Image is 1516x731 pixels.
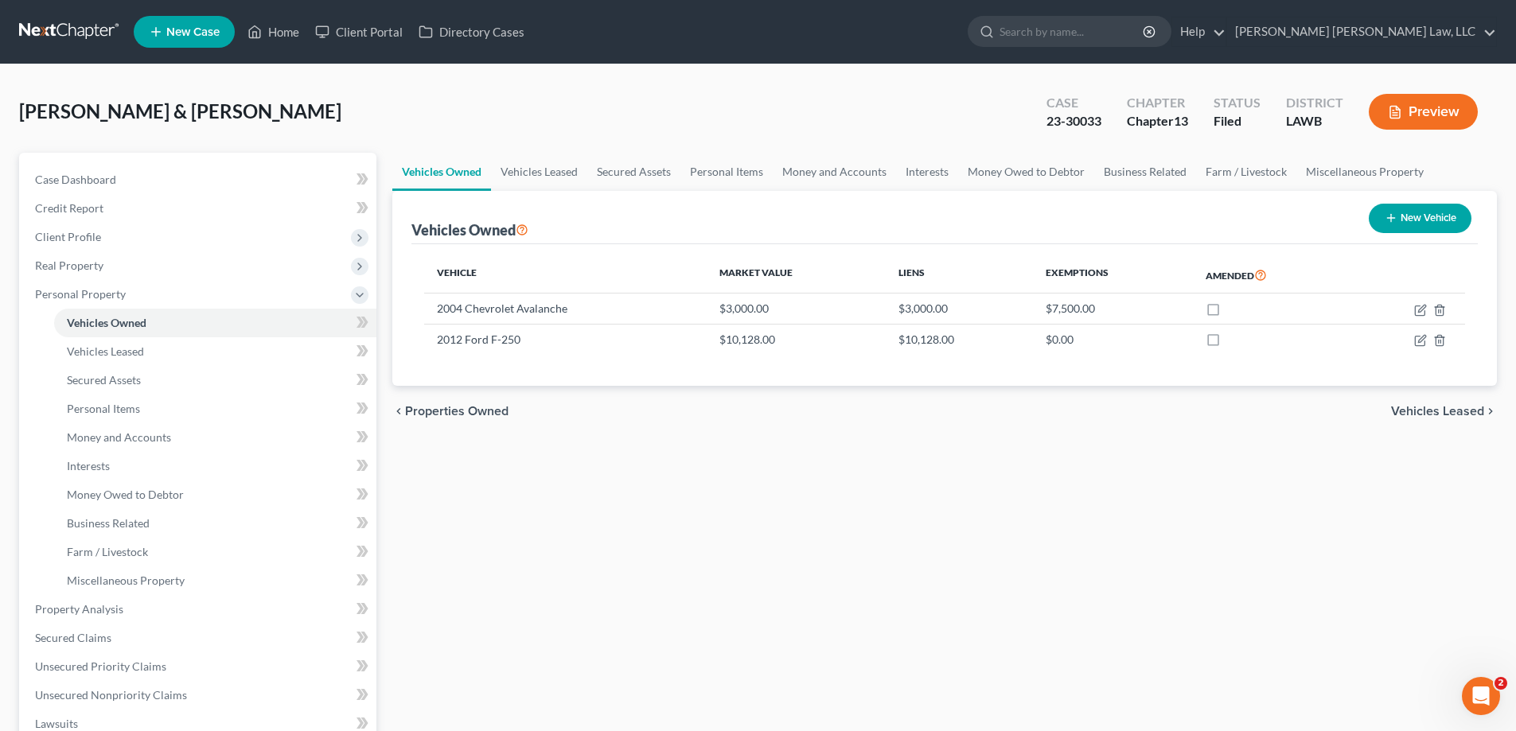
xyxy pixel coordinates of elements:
a: Miscellaneous Property [54,566,376,595]
span: Real Property [35,259,103,272]
button: Preview [1369,94,1478,130]
a: Home [240,17,307,46]
i: chevron_right [1484,405,1497,418]
th: Liens [886,257,1033,294]
a: Vehicles Leased [54,337,376,366]
span: Vehicles Leased [1391,405,1484,418]
a: Farm / Livestock [1196,153,1296,191]
div: Filed [1214,112,1261,130]
span: Personal Property [35,287,126,301]
span: Vehicles Owned [67,316,146,329]
a: Miscellaneous Property [1296,153,1433,191]
a: Directory Cases [411,17,532,46]
span: Lawsuits [35,717,78,730]
a: Personal Items [54,395,376,423]
div: Chapter [1127,94,1188,112]
div: Case [1046,94,1101,112]
a: [PERSON_NAME] [PERSON_NAME] Law, LLC [1227,17,1496,46]
button: Vehicles Leased chevron_right [1391,405,1497,418]
a: Unsecured Nonpriority Claims [22,681,376,710]
a: Personal Items [680,153,773,191]
td: $10,128.00 [707,324,886,354]
button: chevron_left Properties Owned [392,405,509,418]
a: Money and Accounts [54,423,376,452]
span: Unsecured Priority Claims [35,659,166,673]
a: Secured Claims [22,624,376,652]
div: Vehicles Owned [411,220,528,239]
td: $3,000.00 [707,294,886,324]
td: $0.00 [1033,324,1193,354]
th: Amended [1193,257,1350,294]
div: District [1286,94,1343,112]
td: 2004 Chevrolet Avalanche [424,294,707,324]
a: Money Owed to Debtor [54,480,376,509]
a: Money and Accounts [773,153,896,191]
a: Money Owed to Debtor [958,153,1094,191]
td: $7,500.00 [1033,294,1193,324]
span: Unsecured Nonpriority Claims [35,688,187,702]
i: chevron_left [392,405,405,418]
span: Case Dashboard [35,173,116,186]
a: Business Related [1094,153,1196,191]
th: Exemptions [1033,257,1193,294]
span: Money and Accounts [67,430,171,444]
span: Business Related [67,516,150,530]
a: Business Related [54,509,376,538]
a: Vehicles Owned [392,153,491,191]
span: Vehicles Leased [67,344,144,358]
span: Money Owed to Debtor [67,488,184,501]
span: New Case [166,26,220,38]
span: Farm / Livestock [67,545,148,558]
td: $10,128.00 [886,324,1033,354]
div: Status [1214,94,1261,112]
span: Secured Claims [35,631,111,644]
th: Vehicle [424,257,707,294]
button: New Vehicle [1369,204,1471,233]
span: 13 [1174,113,1188,128]
a: Interests [896,153,958,191]
span: 2 [1495,677,1507,690]
span: Secured Assets [67,373,141,387]
a: Case Dashboard [22,165,376,194]
a: Credit Report [22,194,376,223]
a: Secured Assets [54,366,376,395]
td: 2012 Ford F-250 [424,324,707,354]
div: Chapter [1127,112,1188,130]
span: Properties Owned [405,405,509,418]
span: Property Analysis [35,602,123,616]
a: Vehicles Owned [54,309,376,337]
span: Personal Items [67,402,140,415]
a: Client Portal [307,17,411,46]
span: [PERSON_NAME] & [PERSON_NAME] [19,99,341,122]
a: Vehicles Leased [491,153,587,191]
span: Client Profile [35,230,101,243]
a: Help [1172,17,1226,46]
div: 23-30033 [1046,112,1101,130]
a: Interests [54,452,376,480]
a: Secured Assets [587,153,680,191]
a: Unsecured Priority Claims [22,652,376,681]
span: Credit Report [35,201,103,215]
td: $3,000.00 [886,294,1033,324]
span: Miscellaneous Property [67,574,185,587]
div: LAWB [1286,112,1343,130]
span: Interests [67,459,110,472]
th: Market Value [707,257,886,294]
input: Search by name... [1000,17,1145,46]
a: Farm / Livestock [54,538,376,566]
a: Property Analysis [22,595,376,624]
iframe: Intercom live chat [1462,677,1500,715]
